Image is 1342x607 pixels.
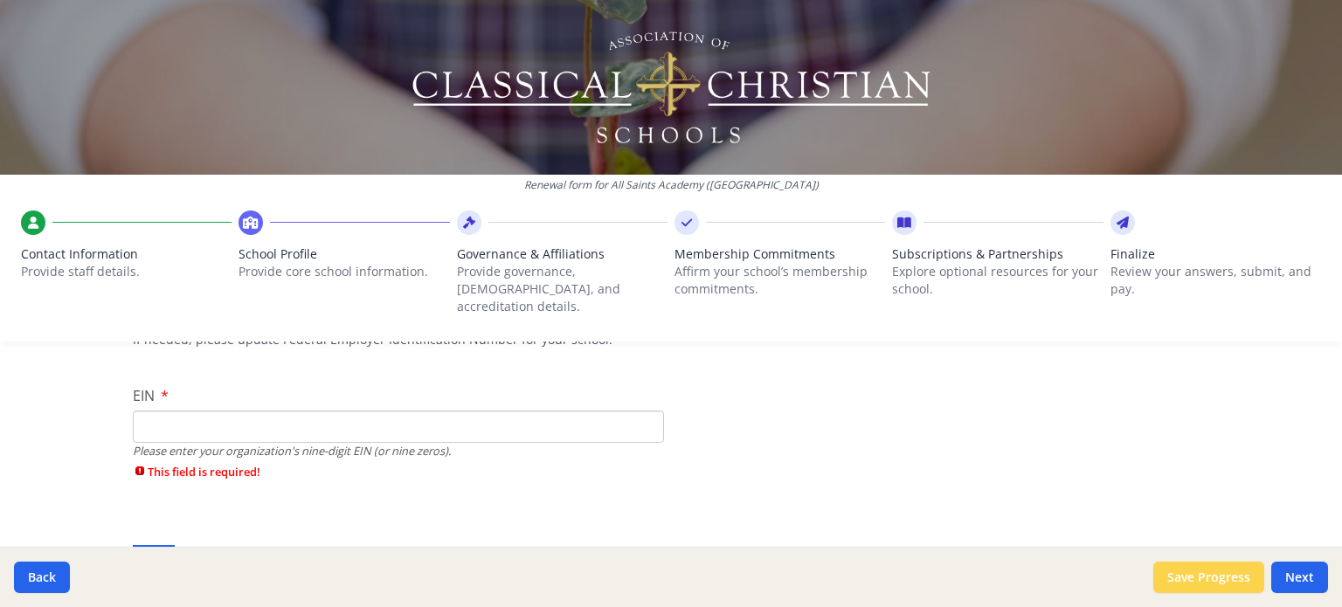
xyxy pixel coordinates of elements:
p: Explore optional resources for your school. [892,263,1103,298]
button: Back [14,562,70,593]
span: Membership Commitments [674,245,885,263]
div: Please enter your organization's nine-digit EIN (or nine zeros). [133,443,664,459]
p: Review your answers, submit, and pay. [1110,263,1321,298]
button: Next [1271,562,1328,593]
span: School Profile [239,245,449,263]
p: Provide core school information. [239,263,449,280]
span: This field is required! [133,464,664,480]
span: Subscriptions & Partnerships [892,245,1103,263]
button: Save Progress [1153,562,1264,593]
p: Affirm your school’s membership commitments. [674,263,885,298]
p: Provide governance, [DEMOGRAPHIC_DATA], and accreditation details. [457,263,668,315]
img: Logo [410,26,933,148]
span: Contact Information [21,245,232,263]
p: Provide staff details. [21,263,232,280]
span: Finalize [1110,245,1321,263]
span: Governance & Affiliations [457,245,668,263]
span: EIN [133,386,155,405]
